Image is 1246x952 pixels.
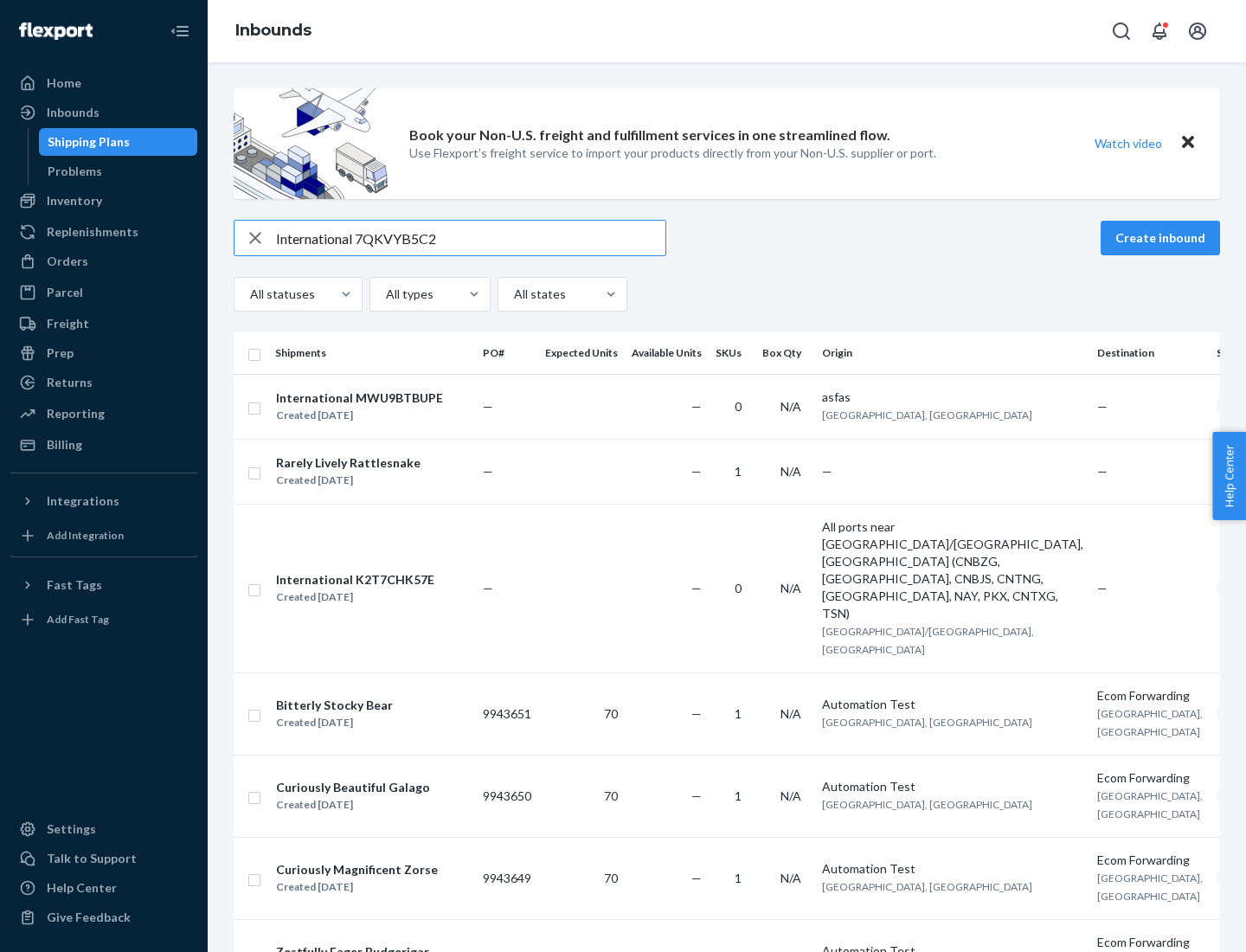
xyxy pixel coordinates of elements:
[276,861,438,878] div: Curiously Magnificent Zorse
[822,716,1032,729] span: [GEOGRAPHIC_DATA], [GEOGRAPHIC_DATA]
[483,581,493,595] span: —
[1097,707,1203,738] span: [GEOGRAPHIC_DATA], [GEOGRAPHIC_DATA]
[47,405,105,422] div: Reporting
[10,571,197,599] button: Fast Tags
[10,69,197,97] a: Home
[691,788,702,803] span: —
[47,528,124,543] div: Add Integration
[1097,399,1108,414] span: —
[10,400,197,428] a: Reporting
[10,218,197,246] a: Replenishments
[822,696,1083,713] div: Automation Test
[604,788,618,803] span: 70
[47,344,74,362] div: Prep
[47,223,138,241] div: Replenishments
[10,99,197,126] a: Inbounds
[48,163,102,180] div: Problems
[476,755,538,837] td: 9943650
[1097,872,1203,903] span: [GEOGRAPHIC_DATA], [GEOGRAPHIC_DATA]
[538,332,625,374] th: Expected Units
[47,74,81,92] div: Home
[47,374,93,391] div: Returns
[409,125,890,145] p: Book your Non-U.S. freight and fulfillment services in one streamlined flow.
[10,279,197,306] a: Parcel
[47,192,102,209] div: Inventory
[1090,332,1210,374] th: Destination
[1097,687,1203,704] div: Ecom Forwarding
[1097,789,1203,820] span: [GEOGRAPHIC_DATA], [GEOGRAPHIC_DATA]
[604,871,618,885] span: 70
[822,518,1083,622] div: All ports near [GEOGRAPHIC_DATA]/[GEOGRAPHIC_DATA], [GEOGRAPHIC_DATA] (CNBZG, [GEOGRAPHIC_DATA], ...
[10,248,197,275] a: Orders
[735,788,742,803] span: 1
[815,332,1090,374] th: Origin
[1177,131,1199,156] button: Close
[39,158,198,185] a: Problems
[10,187,197,215] a: Inventory
[1104,14,1139,48] button: Open Search Box
[476,332,538,374] th: PO#
[604,706,618,721] span: 70
[691,399,702,414] span: —
[10,431,197,459] a: Billing
[10,606,197,634] a: Add Fast Tag
[625,332,709,374] th: Available Units
[47,492,119,510] div: Integrations
[276,714,393,731] div: Created [DATE]
[822,625,1034,656] span: [GEOGRAPHIC_DATA]/[GEOGRAPHIC_DATA], [GEOGRAPHIC_DATA]
[1097,852,1203,869] div: Ecom Forwarding
[735,399,742,414] span: 0
[276,878,438,896] div: Created [DATE]
[780,399,801,414] span: N/A
[276,589,434,606] div: Created [DATE]
[822,860,1083,878] div: Automation Test
[476,672,538,755] td: 9943651
[1212,432,1246,520] button: Help Center
[10,369,197,396] a: Returns
[10,522,197,550] a: Add Integration
[384,286,386,303] input: All types
[822,464,832,479] span: —
[483,464,493,479] span: —
[235,21,311,40] a: Inbounds
[822,778,1083,795] div: Automation Test
[10,310,197,338] a: Freight
[1083,131,1173,156] button: Watch video
[709,332,755,374] th: SKUs
[10,904,197,931] button: Give Feedback
[276,571,434,589] div: International K2T7CHK57E
[276,221,665,255] input: Search inbounds by name, destination, msku...
[1097,769,1203,787] div: Ecom Forwarding
[822,389,1083,406] div: asfas
[512,286,514,303] input: All states
[276,779,430,796] div: Curiously Beautiful Galago
[1097,464,1108,479] span: —
[47,820,96,838] div: Settings
[47,253,88,270] div: Orders
[691,706,702,721] span: —
[10,339,197,367] a: Prep
[735,581,742,595] span: 0
[47,436,82,453] div: Billing
[735,464,742,479] span: 1
[47,284,83,301] div: Parcel
[47,576,102,594] div: Fast Tags
[780,464,801,479] span: N/A
[735,706,742,721] span: 1
[735,871,742,885] span: 1
[276,389,443,407] div: International MWU9BTBUPE
[691,871,702,885] span: —
[780,871,801,885] span: N/A
[47,612,109,627] div: Add Fast Tag
[691,464,702,479] span: —
[10,815,197,843] a: Settings
[822,798,1032,811] span: [GEOGRAPHIC_DATA], [GEOGRAPHIC_DATA]
[1097,581,1108,595] span: —
[10,845,197,872] a: Talk to Support
[1101,221,1220,255] button: Create inbound
[48,133,130,151] div: Shipping Plans
[248,286,250,303] input: All statuses
[276,697,393,714] div: Bitterly Stocky Bear
[409,145,936,162] p: Use Flexport’s freight service to import your products directly from your Non-U.S. supplier or port.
